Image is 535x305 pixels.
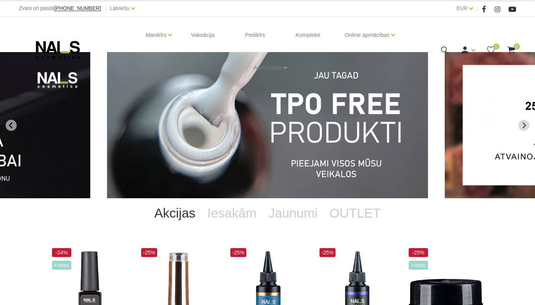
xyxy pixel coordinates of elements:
[6,120,17,131] button: Go to last slide
[486,45,496,55] a: 0
[146,20,167,50] a: Manikīrs
[52,248,71,257] span: -24%
[344,20,389,50] a: Online apmācības
[105,4,106,13] span: |
[110,4,129,13] a: Latviešu
[409,261,428,270] span: +Video
[514,44,520,49] span: 0
[141,248,157,257] span: -25%
[324,198,387,228] a: OUTLET
[239,17,271,53] a: Pedikīrs
[493,44,499,49] span: 0
[409,248,428,257] span: -25%
[262,198,323,228] a: Jaunumi
[253,53,281,83] a: Apmācības
[518,120,529,131] button: Next slide
[107,52,428,198] li: 1 of 13
[477,4,478,13] span: |
[201,198,262,228] a: Iesakām
[19,4,101,13] div: Zvani un pasūti
[54,5,101,11] span: [PHONE_NUMBER]
[148,198,201,228] a: Akcijas
[320,248,335,257] span: -25%
[230,248,246,257] span: -25%
[457,4,468,13] a: EUR
[52,261,71,270] span: +Video
[54,6,101,11] a: [PHONE_NUMBER]
[507,45,516,55] a: 0
[185,17,220,53] a: Vaksācija
[290,17,326,53] a: Komplekti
